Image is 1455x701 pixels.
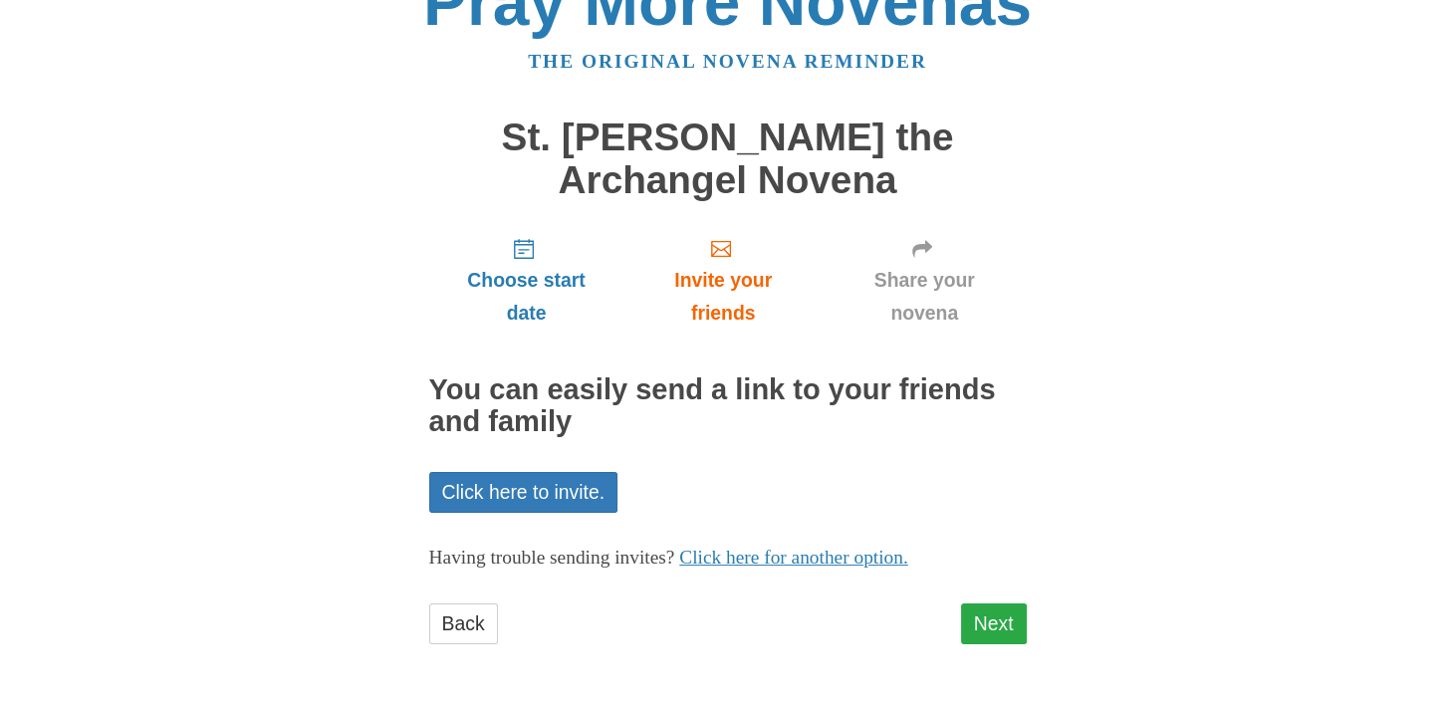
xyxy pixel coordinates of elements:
h2: You can easily send a link to your friends and family [429,374,1027,438]
a: Click here for another option. [679,547,908,568]
a: Next [961,603,1027,644]
a: Choose start date [429,221,624,340]
span: Having trouble sending invites? [429,547,675,568]
a: Back [429,603,498,644]
span: Share your novena [843,264,1007,330]
span: Invite your friends [643,264,802,330]
span: Choose start date [449,264,605,330]
a: Invite your friends [623,221,822,340]
a: Share your novena [823,221,1027,340]
h1: St. [PERSON_NAME] the Archangel Novena [429,117,1027,201]
a: Click here to invite. [429,472,618,513]
a: The original novena reminder [528,51,927,72]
